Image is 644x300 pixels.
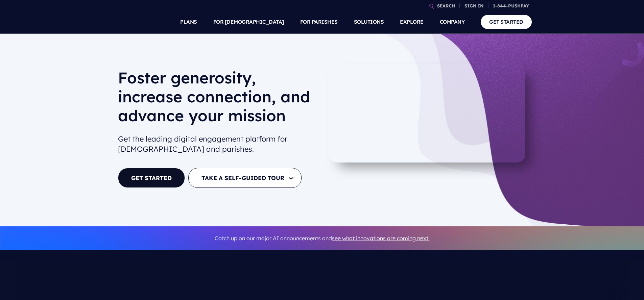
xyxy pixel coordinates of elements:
[118,131,317,157] h2: Get the leading digital engagement platform for [DEMOGRAPHIC_DATA] and parishes.
[481,15,532,29] a: GET STARTED
[118,231,526,246] p: Catch up on our major AI announcements and
[354,10,384,34] a: SOLUTIONS
[400,10,424,34] a: EXPLORE
[180,10,197,34] a: PLANS
[213,10,284,34] a: FOR [DEMOGRAPHIC_DATA]
[118,168,185,188] a: GET STARTED
[118,68,317,130] h1: Foster generosity, increase connection, and advance your mission
[300,10,338,34] a: FOR PARISHES
[332,235,430,242] a: see what innovations are coming next.
[440,10,465,34] a: COMPANY
[188,168,302,188] button: TAKE A SELF-GUIDED TOUR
